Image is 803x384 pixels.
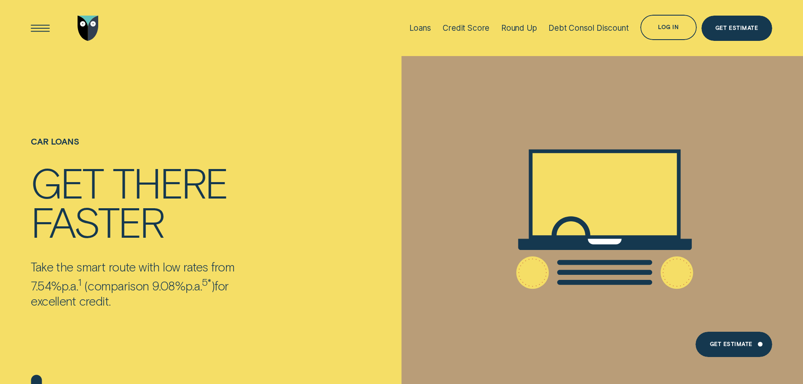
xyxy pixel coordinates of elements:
span: p.a. [62,278,78,293]
h4: Get there faster [31,162,274,241]
button: Log in [640,15,696,40]
h1: Car loans [31,137,274,162]
span: ( [84,278,88,293]
div: there [113,162,227,201]
div: Credit Score [443,23,489,33]
span: p.a. [185,278,202,293]
img: Wisr [78,16,99,41]
button: Open Menu [28,16,53,41]
span: ) [211,278,215,293]
div: Loans [409,23,431,33]
div: Round Up [501,23,537,33]
a: Get Estimate [701,16,772,41]
div: Get [31,162,103,201]
a: Get Estimate [696,332,772,357]
span: Per Annum [185,278,202,293]
span: Per Annum [62,278,78,293]
sup: 1 [78,276,81,288]
div: faster [31,201,164,241]
p: Take the smart route with low rates from 7.54% comparison 9.08% for excellent credit. [31,259,274,309]
div: Debt Consol Discount [548,23,628,33]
